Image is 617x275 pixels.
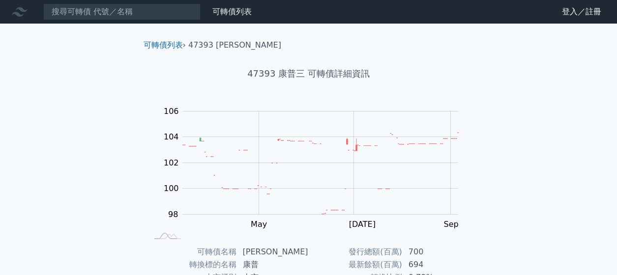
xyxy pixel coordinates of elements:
td: 694 [403,258,470,271]
tspan: 104 [164,132,179,141]
td: 700 [403,246,470,258]
tspan: 98 [168,210,178,219]
g: Series [182,133,458,214]
a: 可轉債列表 [144,40,183,50]
tspan: Sep [444,220,459,229]
g: Chart [158,107,473,229]
td: [PERSON_NAME] [237,246,309,258]
tspan: [DATE] [349,220,376,229]
li: 47393 [PERSON_NAME] [188,39,281,51]
td: 可轉債名稱 [147,246,237,258]
a: 登入／註冊 [554,4,609,20]
a: 可轉債列表 [212,7,252,16]
li: › [144,39,186,51]
tspan: 102 [164,158,179,167]
tspan: 100 [164,184,179,193]
tspan: May [251,220,267,229]
tspan: 106 [164,107,179,116]
td: 發行總額(百萬) [309,246,403,258]
td: 康普 [237,258,309,271]
td: 最新餘額(百萬) [309,258,403,271]
h1: 47393 康普三 可轉債詳細資訊 [136,67,482,81]
td: 轉換標的名稱 [147,258,237,271]
input: 搜尋可轉債 代號／名稱 [43,3,201,20]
